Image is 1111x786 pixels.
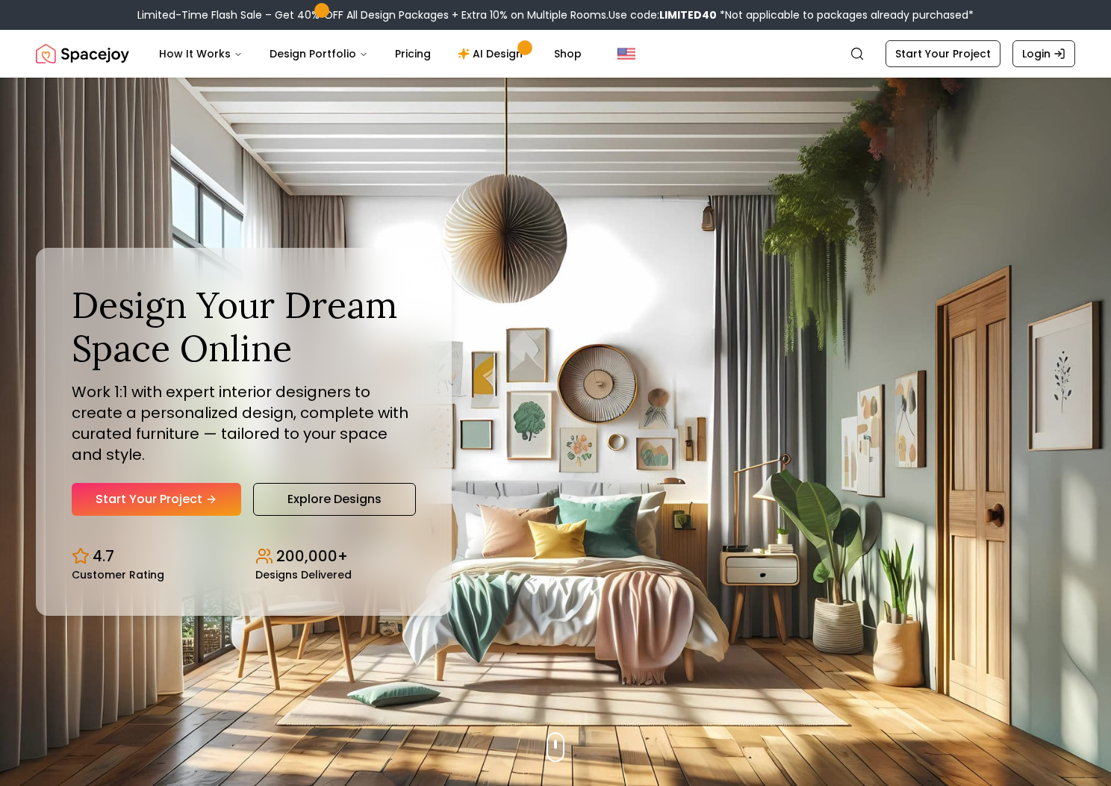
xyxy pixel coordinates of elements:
img: United States [617,45,635,63]
a: Start Your Project [886,40,1000,67]
a: Spacejoy [36,39,129,69]
b: LIMITED40 [659,7,717,22]
button: Design Portfolio [258,39,380,69]
a: Shop [542,39,594,69]
h1: Design Your Dream Space Online [72,284,416,369]
span: Use code: [609,7,717,22]
img: Spacejoy Logo [36,39,129,69]
a: AI Design [446,39,539,69]
p: Work 1:1 with expert interior designers to create a personalized design, complete with curated fu... [72,381,416,465]
div: Design stats [72,534,416,580]
span: *Not applicable to packages already purchased* [717,7,974,22]
p: 4.7 [93,546,114,567]
a: Explore Designs [253,483,416,516]
button: How It Works [147,39,255,69]
a: Pricing [383,39,443,69]
small: Designs Delivered [255,570,352,580]
div: Limited-Time Flash Sale – Get 40% OFF All Design Packages + Extra 10% on Multiple Rooms. [137,7,974,22]
a: Start Your Project [72,483,241,516]
a: Login [1012,40,1075,67]
p: 200,000+ [276,546,348,567]
nav: Main [147,39,594,69]
nav: Global [36,30,1075,78]
small: Customer Rating [72,570,164,580]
